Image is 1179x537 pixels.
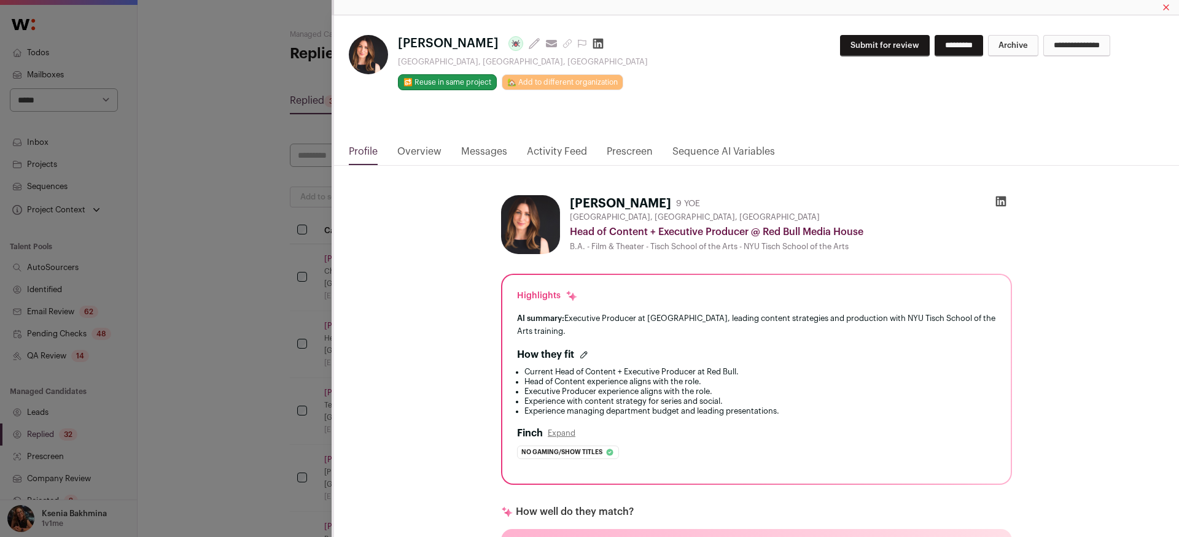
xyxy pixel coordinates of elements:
p: How well do they match? [516,504,634,519]
div: B.A. - Film & Theater - Tisch School of the Arts - NYU Tisch School of the Arts [570,242,1012,252]
button: Archive [988,35,1038,56]
a: 🏡 Add to different organization [502,74,623,90]
li: Head of Content experience aligns with the role. [524,377,996,387]
a: Prescreen [607,144,653,165]
span: AI summary: [517,314,564,322]
div: [GEOGRAPHIC_DATA], [GEOGRAPHIC_DATA], [GEOGRAPHIC_DATA] [398,57,648,67]
a: Overview [397,144,442,165]
button: Expand [548,428,575,438]
div: 9 YOE [676,198,700,210]
li: Experience managing department budget and leading presentations. [524,406,996,416]
li: Experience with content strategy for series and social. [524,396,996,406]
h2: How they fit [517,347,574,362]
h1: [PERSON_NAME] [570,195,671,212]
a: Activity Feed [527,144,587,165]
button: Submit for review [840,35,930,56]
div: Highlights [517,290,578,302]
span: [PERSON_NAME] [398,35,499,52]
button: 🔂 Reuse in same project [398,74,497,90]
span: No gaming/show titles [521,446,602,458]
img: 3b30c337a9173534106416d74d93c519157d763530826aeddd960f0891ac3c58.jpg [501,195,560,254]
li: Current Head of Content + Executive Producer at Red Bull. [524,367,996,377]
a: Messages [461,144,507,165]
img: 3b30c337a9173534106416d74d93c519157d763530826aeddd960f0891ac3c58.jpg [349,35,388,74]
div: Head of Content + Executive Producer @ Red Bull Media House [570,225,1012,239]
span: [GEOGRAPHIC_DATA], [GEOGRAPHIC_DATA], [GEOGRAPHIC_DATA] [570,212,820,222]
h2: Finch [517,426,543,441]
a: Profile [349,144,378,165]
li: Executive Producer experience aligns with the role. [524,387,996,396]
div: Executive Producer at [GEOGRAPHIC_DATA], leading content strategies and production with NYU Tisch... [517,312,996,338]
a: Sequence AI Variables [672,144,775,165]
